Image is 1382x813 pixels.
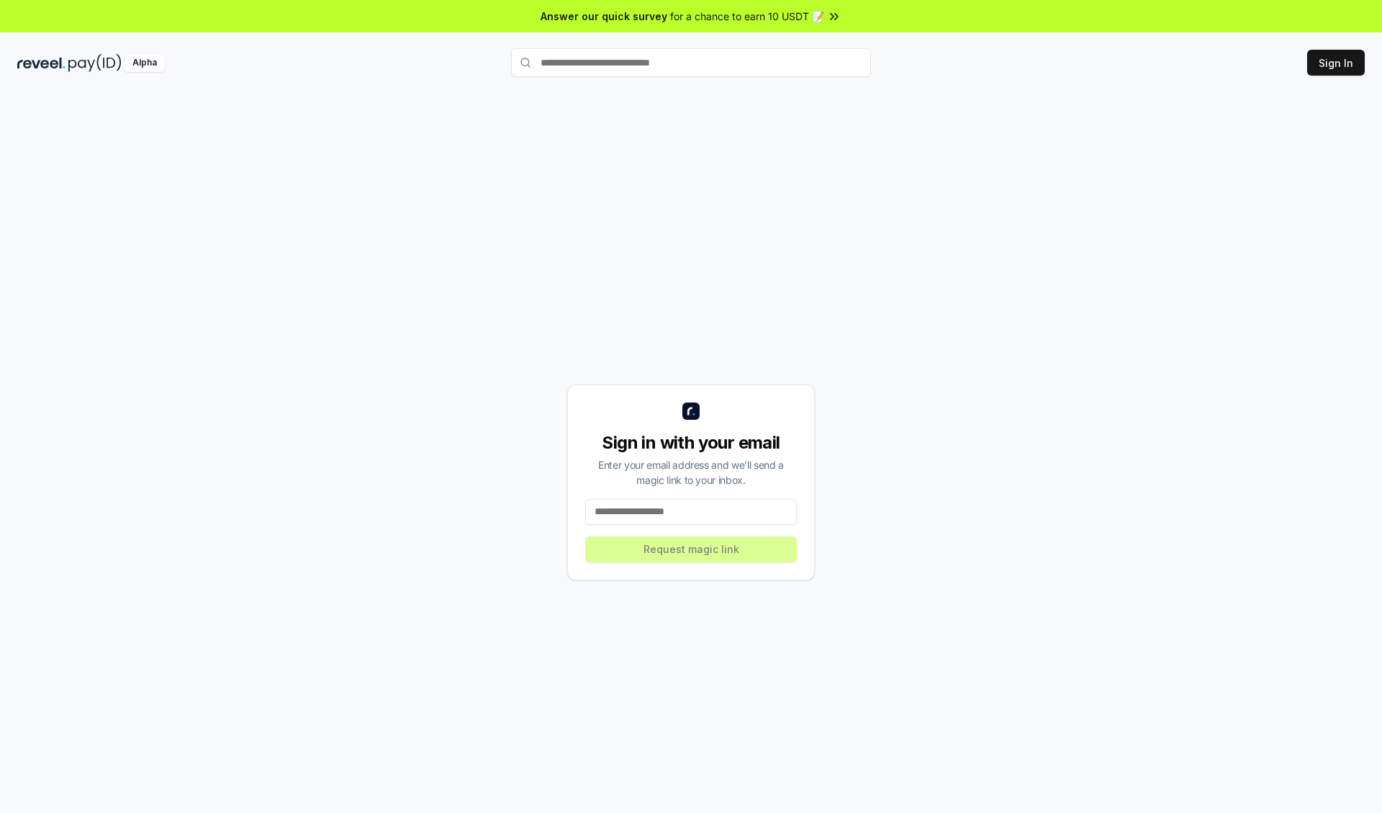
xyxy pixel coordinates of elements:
div: Enter your email address and we’ll send a magic link to your inbox. [585,457,797,488]
div: Alpha [125,54,165,72]
div: Sign in with your email [585,431,797,454]
img: reveel_dark [17,54,66,72]
img: logo_small [682,403,700,420]
img: pay_id [68,54,122,72]
button: Sign In [1307,50,1365,76]
span: for a chance to earn 10 USDT 📝 [670,9,824,24]
span: Answer our quick survey [541,9,667,24]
